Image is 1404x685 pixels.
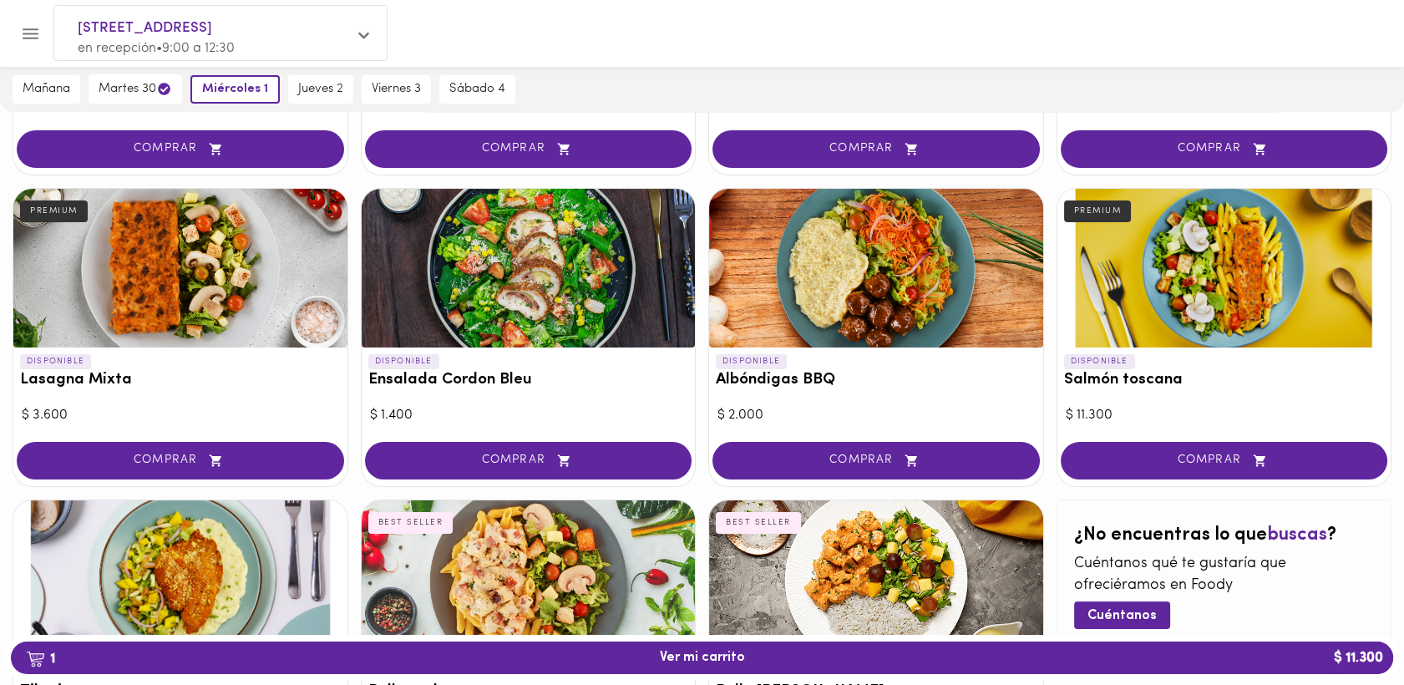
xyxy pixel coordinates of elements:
[99,81,172,97] span: martes 30
[1307,588,1387,668] iframe: Messagebird Livechat Widget
[362,189,696,348] div: Ensalada Cordon Bleu
[709,189,1043,348] div: Albóndigas BBQ
[368,354,439,369] p: DISPONIBLE
[78,18,347,39] span: [STREET_ADDRESS]
[38,142,323,156] span: COMPRAR
[1087,608,1157,624] span: Cuéntanos
[1064,372,1385,389] h3: Salmón toscana
[712,442,1040,479] button: COMPRAR
[11,642,1393,674] button: 1Ver mi carrito$ 11.300
[368,372,689,389] h3: Ensalada Cordon Bleu
[1074,525,1375,545] h2: ¿No encuentras lo que ?
[1061,130,1388,168] button: COMPRAR
[78,42,235,55] span: en recepción • 9:00 a 12:30
[38,454,323,468] span: COMPRAR
[1061,442,1388,479] button: COMPRAR
[386,454,672,468] span: COMPRAR
[23,82,70,97] span: mañana
[709,500,1043,659] div: Pollo Tikka Massala
[1066,406,1383,425] div: $ 11.300
[17,442,344,479] button: COMPRAR
[449,82,505,97] span: sábado 4
[716,512,801,534] div: BEST SELLER
[1074,554,1375,596] p: Cuéntanos qué te gustaría que ofreciéramos en Foody
[10,13,51,54] button: Menu
[1064,354,1135,369] p: DISPONIBLE
[26,651,45,667] img: cart.png
[190,75,280,104] button: miércoles 1
[733,142,1019,156] span: COMPRAR
[365,442,692,479] button: COMPRAR
[20,200,88,222] div: PREMIUM
[362,75,431,104] button: viernes 3
[1057,189,1391,348] div: Salmón toscana
[365,130,692,168] button: COMPRAR
[20,372,341,389] h3: Lasagna Mixta
[1082,142,1367,156] span: COMPRAR
[20,354,91,369] p: DISPONIBLE
[288,75,353,104] button: jueves 2
[202,82,268,97] span: miércoles 1
[660,650,745,666] span: Ver mi carrito
[1082,454,1367,468] span: COMPRAR
[13,189,347,348] div: Lasagna Mixta
[733,454,1019,468] span: COMPRAR
[439,75,515,104] button: sábado 4
[13,75,80,104] button: mañana
[1074,601,1170,629] button: Cuéntanos
[13,500,347,659] div: Tilapia parmesana
[17,130,344,168] button: COMPRAR
[368,512,454,534] div: BEST SELLER
[372,82,421,97] span: viernes 3
[386,142,672,156] span: COMPRAR
[712,130,1040,168] button: COMPRAR
[362,500,696,659] div: Pollo carbonara
[22,406,339,425] div: $ 3.600
[298,82,343,97] span: jueves 2
[1064,200,1132,222] div: PREMIUM
[716,372,1037,389] h3: Albóndigas BBQ
[716,354,787,369] p: DISPONIBLE
[1267,525,1327,545] span: buscas
[89,74,182,104] button: martes 30
[370,406,687,425] div: $ 1.400
[717,406,1035,425] div: $ 2.000
[16,647,65,669] b: 1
